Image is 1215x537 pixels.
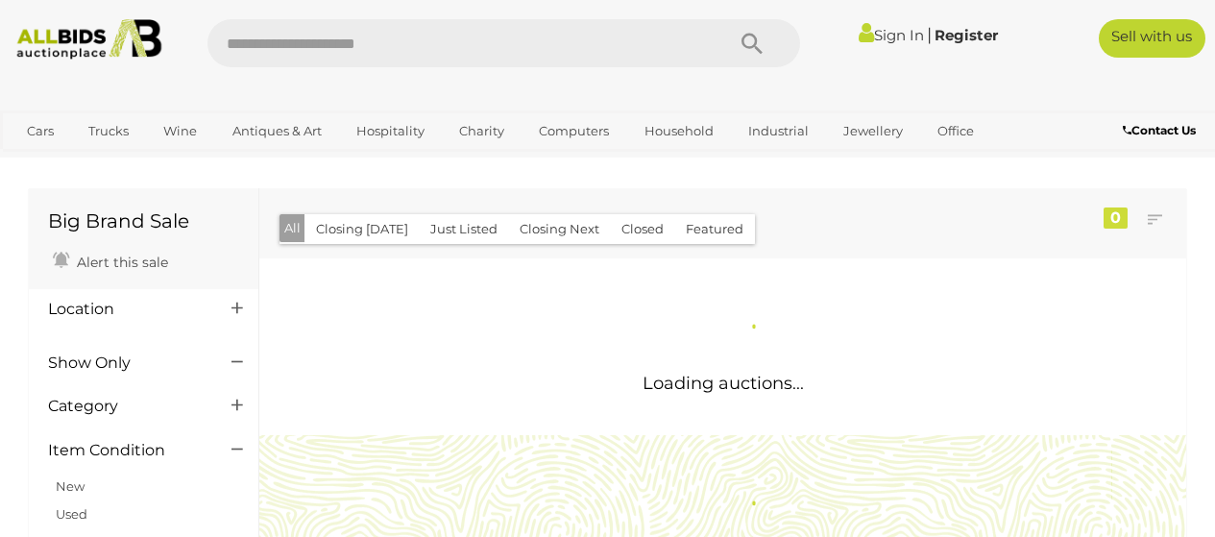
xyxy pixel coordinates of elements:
a: Cars [14,115,66,147]
a: Jewellery [831,115,915,147]
a: Household [632,115,726,147]
a: Register [935,26,998,44]
a: Computers [526,115,621,147]
a: New [56,478,85,494]
div: 0 [1104,207,1128,229]
a: Used [56,506,87,522]
a: Wine [151,115,209,147]
h4: Category [48,398,203,415]
span: Alert this sale [72,254,168,271]
h4: Show Only [48,354,203,372]
span: Loading auctions... [643,373,804,394]
h1: Big Brand Sale [48,210,239,232]
a: Trucks [76,115,141,147]
button: Closing [DATE] [304,214,420,244]
img: Allbids.com.au [9,19,169,60]
a: Charity [447,115,517,147]
button: Featured [674,214,755,244]
a: Sign In [859,26,924,44]
button: All [279,214,305,242]
a: Sports [14,147,79,179]
a: Sell with us [1099,19,1205,58]
a: Antiques & Art [220,115,334,147]
h4: Location [48,301,203,318]
button: Search [704,19,800,67]
a: Industrial [736,115,821,147]
span: | [927,24,932,45]
button: Closed [610,214,675,244]
a: Hospitality [344,115,437,147]
button: Closing Next [508,214,611,244]
button: Just Listed [419,214,509,244]
h4: Item Condition [48,442,203,459]
b: Contact Us [1123,123,1196,137]
a: [GEOGRAPHIC_DATA] [88,147,250,179]
a: Office [925,115,986,147]
a: Alert this sale [48,246,173,275]
a: Contact Us [1123,120,1201,141]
